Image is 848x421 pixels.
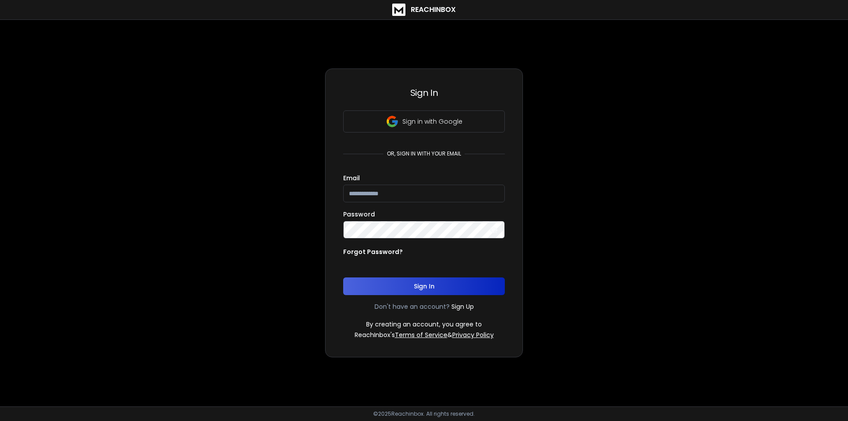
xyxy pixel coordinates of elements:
[375,302,450,311] p: Don't have an account?
[343,87,505,99] h3: Sign In
[452,330,494,339] a: Privacy Policy
[392,4,405,16] img: logo
[343,110,505,133] button: Sign in with Google
[395,330,447,339] a: Terms of Service
[343,175,360,181] label: Email
[343,211,375,217] label: Password
[392,4,456,16] a: ReachInbox
[383,150,465,157] p: or, sign in with your email
[343,277,505,295] button: Sign In
[373,410,475,417] p: © 2025 Reachinbox. All rights reserved.
[411,4,456,15] h1: ReachInbox
[366,320,482,329] p: By creating an account, you agree to
[402,117,462,126] p: Sign in with Google
[451,302,474,311] a: Sign Up
[343,247,403,256] p: Forgot Password?
[355,330,494,339] p: ReachInbox's &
